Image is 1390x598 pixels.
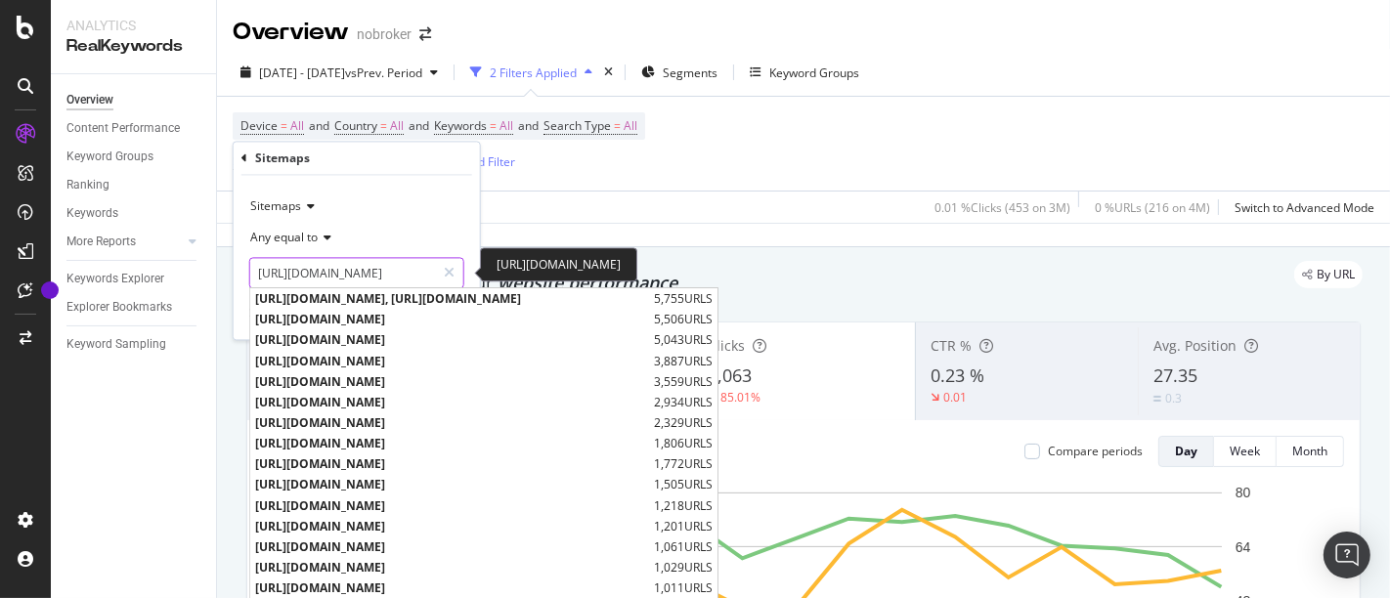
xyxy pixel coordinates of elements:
div: nobroker [357,24,412,44]
div: arrow-right-arrow-left [419,27,431,41]
span: [URL][DOMAIN_NAME] [255,394,649,410]
span: 1,201 URLS [654,518,713,534]
div: Ranking [66,175,109,195]
div: Open Intercom Messenger [1324,532,1370,578]
span: [URL][DOMAIN_NAME] [255,332,649,349]
div: Explorer Bookmarks [66,297,172,318]
span: [URL][DOMAIN_NAME] [255,518,649,534]
text: 64 [1236,539,1251,555]
div: 85.01% [720,389,760,406]
span: 1,505 URLS [654,477,713,493]
div: Switch to Advanced Mode [1235,199,1374,216]
span: [URL][DOMAIN_NAME] [255,353,649,369]
span: All [624,112,637,140]
button: [DATE] - [DATE]vsPrev. Period [233,57,446,88]
span: 2,329 URLS [654,414,713,431]
div: 0 % URLs ( 216 on 4M ) [1095,199,1210,216]
span: [URL][DOMAIN_NAME] [255,436,649,452]
div: Day [1175,443,1197,459]
span: 1,218 URLS [654,497,713,514]
button: Keyword Groups [742,57,867,88]
div: Month [1292,443,1327,459]
span: Segments [663,64,717,81]
span: 1,029 URLS [654,559,713,576]
span: 27.35 [1153,363,1197,387]
span: Device [240,117,278,134]
div: times [600,63,617,82]
div: [URL][DOMAIN_NAME] [480,247,637,281]
span: [URL][DOMAIN_NAME] [255,373,649,390]
span: 3,559 URLS [654,373,713,390]
a: Keywords Explorer [66,269,202,289]
span: [URL][DOMAIN_NAME] [255,580,649,597]
button: Switch to Advanced Mode [1227,192,1374,223]
span: 0.23 % [931,363,984,387]
text: 80 [1236,485,1251,500]
a: Keywords [66,203,202,224]
span: 2,934 URLS [654,394,713,410]
a: Overview [66,90,202,110]
span: 1,061 URLS [654,538,713,555]
div: Week [1230,443,1260,459]
span: Keywords [434,117,487,134]
span: [URL][DOMAIN_NAME] [255,456,649,473]
span: All [500,112,513,140]
span: and [409,117,429,134]
span: All [290,112,304,140]
div: Add Filter [463,153,515,170]
button: Week [1214,436,1277,467]
div: 2 Filters Applied [490,64,577,81]
div: Sitemaps [255,149,310,166]
div: Content Performance [66,118,180,139]
span: 1,772 URLS [654,456,713,473]
button: Segments [633,57,725,88]
div: Keyword Groups [66,147,153,167]
div: 0.01 [943,389,967,406]
a: Keyword Groups [66,147,202,167]
div: RealKeywords [66,35,200,58]
span: vs Prev. Period [345,64,422,81]
button: Cancel [241,305,303,324]
div: Tooltip anchor [41,281,59,299]
span: [URL][DOMAIN_NAME] [255,559,649,576]
a: Ranking [66,175,202,195]
span: [URL][DOMAIN_NAME] [255,414,649,431]
div: 0.01 % Clicks ( 453 on 3M ) [934,199,1070,216]
span: = [281,117,287,134]
span: Clicks [708,336,745,355]
span: 5,755 URLS [654,291,713,308]
div: Keyword Groups [769,64,859,81]
span: [URL][DOMAIN_NAME], [URL][DOMAIN_NAME] [255,291,649,308]
button: Month [1277,436,1344,467]
div: Overview [233,16,349,49]
span: Country [334,117,377,134]
span: = [614,117,621,134]
span: 1,806 URLS [654,436,713,452]
span: = [490,117,497,134]
div: Compare periods [1048,443,1143,459]
span: [URL][DOMAIN_NAME] [255,477,649,493]
span: Any equal to [250,230,318,246]
div: More Reports [66,232,136,252]
span: and [309,117,329,134]
span: [URL][DOMAIN_NAME] [255,312,649,328]
span: 1,011 URLS [654,580,713,597]
span: All [390,112,404,140]
span: = [380,117,387,134]
img: Equal [1153,396,1161,402]
div: Keywords [66,203,118,224]
span: [URL][DOMAIN_NAME] [255,497,649,514]
button: Day [1158,436,1214,467]
button: 2 Filters Applied [462,57,600,88]
a: Explorer Bookmarks [66,297,202,318]
span: Search Type [543,117,611,134]
span: By URL [1317,269,1355,280]
div: Keywords Explorer [66,269,164,289]
div: Analytics [66,16,200,35]
span: 5,043 URLS [654,332,713,349]
span: [URL][DOMAIN_NAME] [255,538,649,555]
a: Keyword Sampling [66,334,202,355]
div: legacy label [1294,261,1363,288]
div: 0.3 [1165,390,1182,406]
span: Avg. Position [1153,336,1237,355]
